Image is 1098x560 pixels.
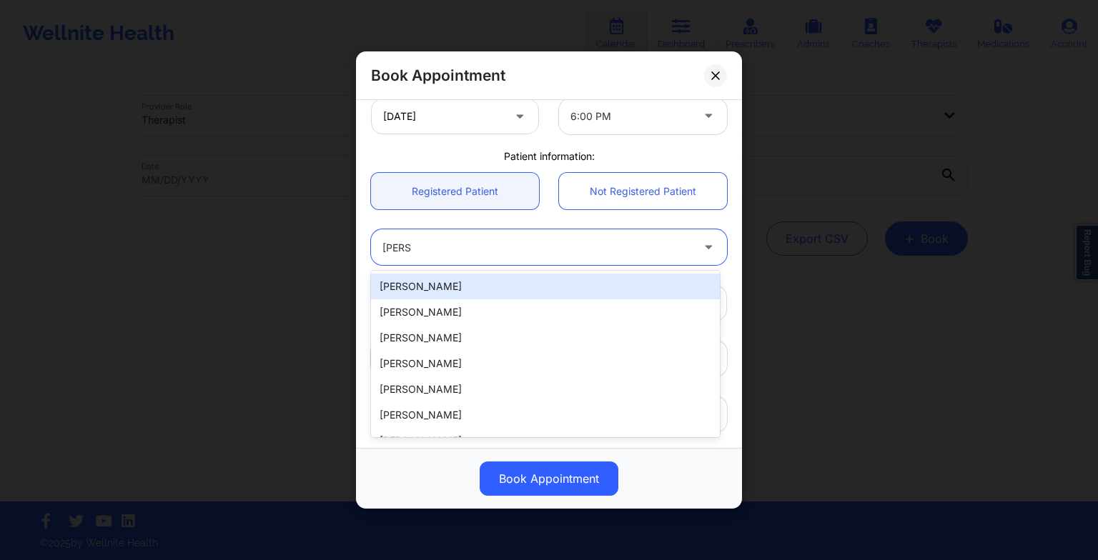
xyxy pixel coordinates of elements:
[371,428,720,454] div: [PERSON_NAME]
[371,376,720,402] div: [PERSON_NAME]
[371,325,720,351] div: [PERSON_NAME]
[371,299,720,325] div: [PERSON_NAME]
[361,149,737,164] div: Patient information:
[480,461,618,496] button: Book Appointment
[371,351,720,376] div: [PERSON_NAME]
[371,66,505,85] h2: Book Appointment
[371,99,539,134] input: MM/DD/YYYY
[570,99,691,134] div: 6:00 PM
[371,402,720,428] div: [PERSON_NAME]
[371,274,720,299] div: [PERSON_NAME]
[559,173,727,209] a: Not Registered Patient
[371,173,539,209] a: Registered Patient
